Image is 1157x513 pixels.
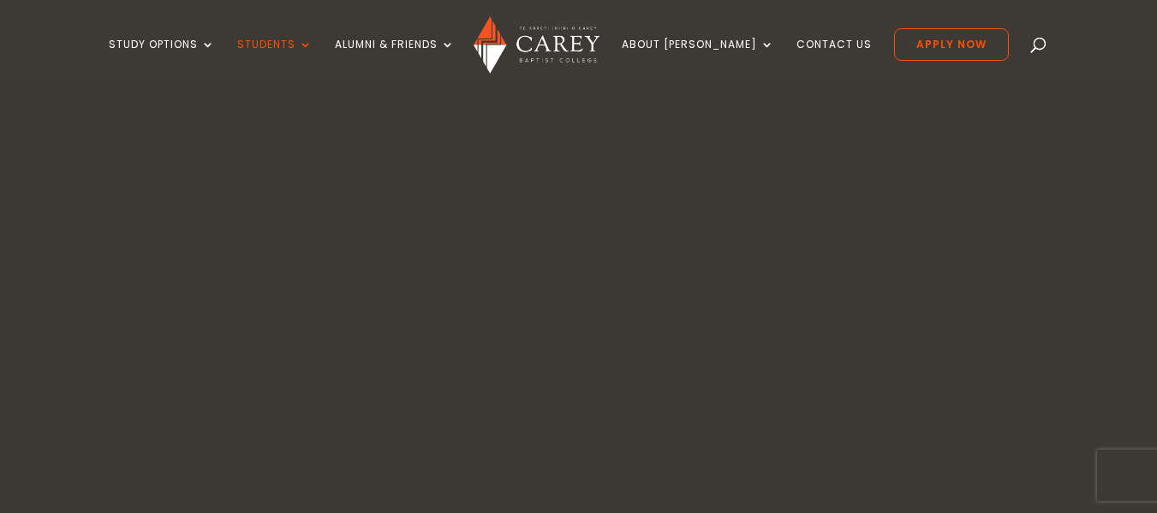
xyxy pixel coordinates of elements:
a: About [PERSON_NAME] [622,39,774,79]
a: Alumni & Friends [335,39,455,79]
a: Study Options [109,39,215,79]
a: Contact Us [796,39,872,79]
a: Apply Now [894,28,1009,61]
a: Students [237,39,313,79]
img: Carey Baptist College [474,16,599,74]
